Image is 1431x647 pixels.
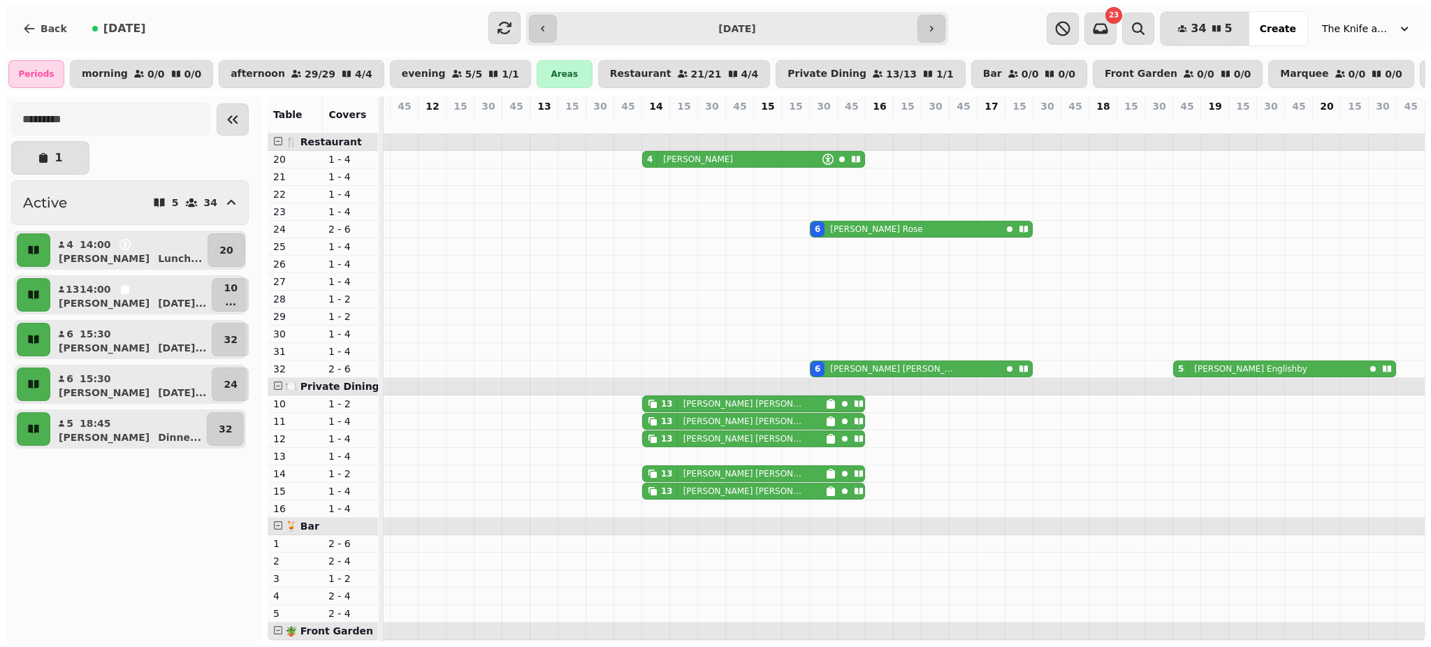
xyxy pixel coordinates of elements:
p: 16 [873,99,886,113]
p: 0 / 0 [1349,69,1366,79]
p: 15 [677,99,690,113]
button: Create [1249,12,1307,45]
span: Covers [328,109,366,120]
p: 20 [1320,99,1333,113]
p: 15:30 [80,372,111,386]
button: Marquee0/00/0 [1268,60,1414,88]
p: 0 / 0 [1197,69,1214,79]
p: [DATE] ... [158,296,206,310]
div: 6 [815,224,820,235]
p: 1 - 4 [328,344,372,358]
p: 31 [273,344,317,358]
p: 0 [1154,116,1165,130]
p: 1 - 4 [328,240,372,254]
p: 13 [66,282,74,296]
p: 28 [273,292,317,306]
div: 5 [1178,363,1184,375]
button: Collapse sidebar [217,103,249,136]
p: 24 [224,377,237,391]
p: 0 [958,116,969,130]
p: 22 [273,187,317,201]
span: 34 [1191,23,1206,34]
button: 615:30[PERSON_NAME][DATE]... [53,368,209,401]
p: 1 - 4 [328,449,372,463]
p: 18 [1096,99,1110,113]
p: 0 [1321,116,1332,130]
span: The Knife and [PERSON_NAME] [1322,22,1392,36]
p: 0 [930,116,941,130]
p: 30 [1376,99,1389,113]
p: 1 - 2 [328,572,372,586]
p: 15:30 [80,327,111,341]
p: 0 [567,116,578,130]
p: 30 [1040,99,1054,113]
p: 0 [1014,116,1025,130]
p: 10 [224,281,237,295]
p: 0 [1210,116,1221,130]
p: 1 / 1 [936,69,954,79]
button: Private Dining13/131/1 [776,60,966,88]
p: 45 [957,99,970,113]
p: 4 [66,238,74,252]
p: 14:00 [80,282,111,296]
p: afternoon [231,68,285,80]
p: 5 [172,198,179,208]
button: 32 [207,412,244,446]
p: 45 [621,99,634,113]
div: Areas [537,60,593,88]
span: 🍴 Restaurant [285,136,362,147]
p: 2 - 6 [328,537,372,551]
p: [PERSON_NAME] Rose [830,224,922,235]
p: 0 [1237,116,1249,130]
p: 17 [651,116,662,130]
p: 17 [985,99,998,113]
p: [PERSON_NAME] [PERSON_NAME] [683,433,806,444]
p: 10 [273,397,317,411]
p: 14:00 [80,238,111,252]
p: 2 - 6 [328,362,372,376]
p: 0 [1070,116,1081,130]
p: 15 [789,99,802,113]
p: 4 / 4 [741,69,759,79]
p: 45 [1068,99,1082,113]
p: 30 [273,327,317,341]
p: 34 [204,198,217,208]
p: 15 [1124,99,1138,113]
p: 0 [511,116,522,130]
span: 🍽️ Private Dining [285,381,379,392]
button: Back [11,12,78,45]
p: 0 [1377,116,1388,130]
p: 30 [817,99,830,113]
p: morning [82,68,128,80]
p: 0 [483,116,494,130]
div: Periods [8,60,64,88]
button: afternoon29/294/4 [219,60,384,88]
p: [PERSON_NAME] [59,430,150,444]
p: 0 [902,116,913,130]
p: 2 - 4 [328,554,372,568]
button: 1314:00[PERSON_NAME][DATE]... [53,278,209,312]
button: [DATE] [81,12,157,45]
button: 10... [212,278,249,312]
p: 0 / 0 [1058,69,1075,79]
p: [PERSON_NAME] [PERSON_NAME] [683,468,806,479]
p: 29 [273,310,317,323]
p: 1 [273,537,317,551]
p: 26 [273,257,317,271]
p: 1 - 4 [328,187,372,201]
p: 0 [874,116,885,130]
p: Restaurant [610,68,671,80]
p: [PERSON_NAME] [59,386,150,400]
p: 2 - 4 [328,589,372,603]
div: 13 [661,468,673,479]
p: [PERSON_NAME] [59,341,150,355]
p: 45 [1180,99,1193,113]
p: 5 [273,606,317,620]
p: 0 [1349,116,1360,130]
p: 30 [593,99,606,113]
p: 0 [986,116,997,130]
p: 14 [649,99,662,113]
p: 2 - 4 [328,606,372,620]
p: 1 - 4 [328,502,372,516]
p: 12 [818,116,829,130]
